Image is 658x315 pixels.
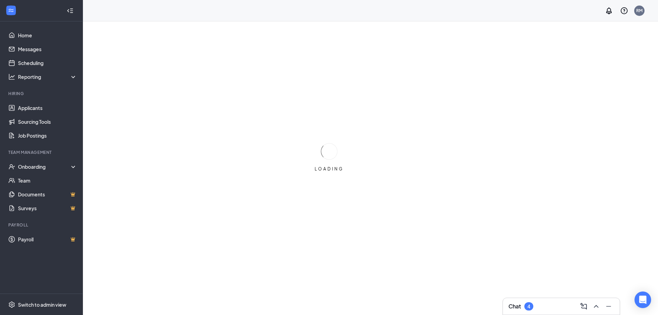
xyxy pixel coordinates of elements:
[620,7,628,15] svg: QuestionInfo
[580,302,588,311] svg: ComposeMessage
[18,115,77,129] a: Sourcing Tools
[8,301,15,308] svg: Settings
[527,304,530,309] div: 4
[603,301,614,312] button: Minimize
[18,232,77,246] a: PayrollCrown
[591,301,602,312] button: ChevronUp
[8,163,15,170] svg: UserCheck
[18,201,77,215] a: SurveysCrown
[18,187,77,201] a: DocumentsCrown
[18,73,77,80] div: Reporting
[8,91,76,96] div: Hiring
[312,166,346,172] div: LOADING
[604,302,613,311] svg: Minimize
[8,73,15,80] svg: Analysis
[18,174,77,187] a: Team
[18,42,77,56] a: Messages
[67,7,74,14] svg: Collapse
[18,163,71,170] div: Onboarding
[635,291,651,308] div: Open Intercom Messenger
[18,56,77,70] a: Scheduling
[578,301,589,312] button: ComposeMessage
[18,28,77,42] a: Home
[8,149,76,155] div: Team Management
[592,302,600,311] svg: ChevronUp
[8,222,76,228] div: Payroll
[636,8,642,13] div: RM
[18,101,77,115] a: Applicants
[508,303,521,310] h3: Chat
[8,7,15,14] svg: WorkstreamLogo
[605,7,613,15] svg: Notifications
[18,129,77,142] a: Job Postings
[18,301,66,308] div: Switch to admin view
